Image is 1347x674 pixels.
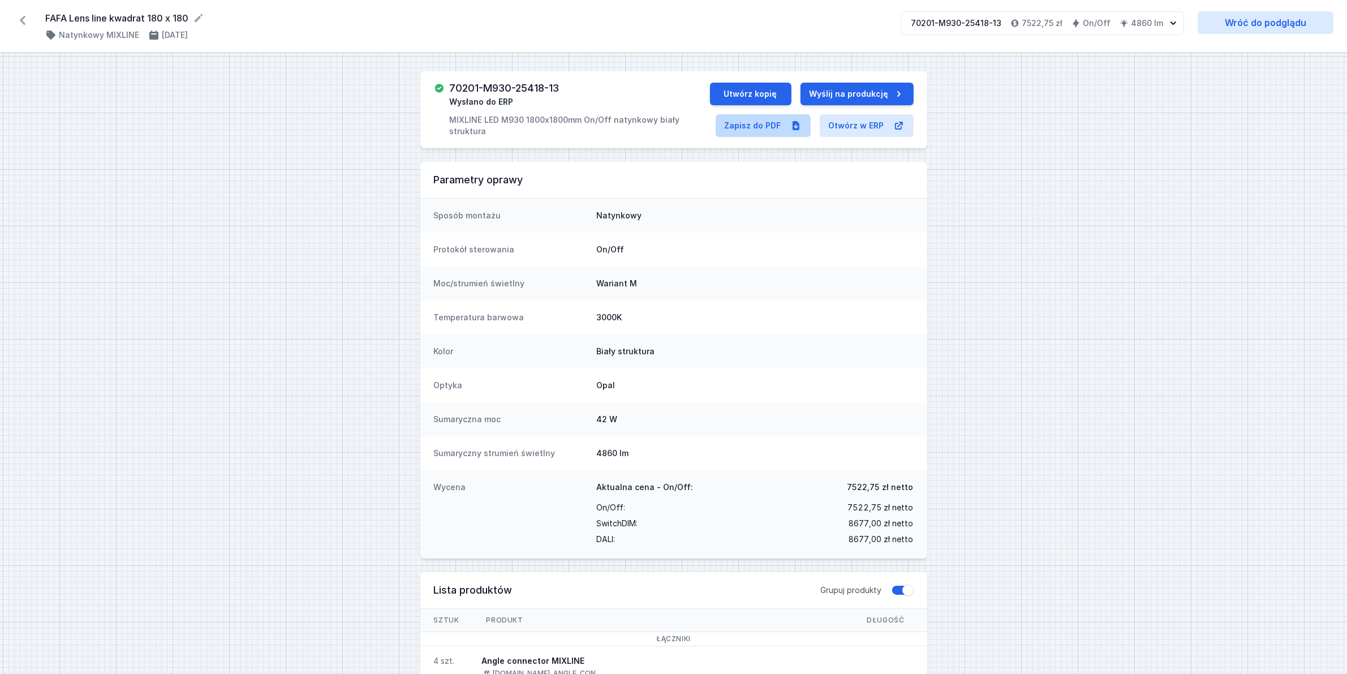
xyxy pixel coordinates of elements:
[597,312,914,323] dd: 3000K
[434,414,588,425] dt: Sumaryczna moc
[597,346,914,357] dd: Biały struktura
[597,448,914,459] dd: 4860 lm
[597,500,626,516] span: On/Off :
[597,531,616,547] span: DALI :
[911,18,1001,29] div: 70201-M930-25418-13
[482,655,596,667] div: Angle connector MIXLINE
[710,83,791,105] button: Utwórz kopię
[473,609,537,632] span: Produkt
[1131,18,1163,29] h4: 4860 lm
[1022,18,1062,29] h4: 7522,75 zł
[434,655,455,667] div: 4 szt.
[821,585,882,596] span: Grupuj produkty
[597,278,914,289] dd: Wariant M
[597,380,914,391] dd: Opal
[45,11,888,25] form: FAFA Lens line kwadrat 180 x 180
[59,29,139,41] h4: Natynkowy MIXLINE
[434,173,914,187] h3: Parametry oprawy
[853,609,918,632] span: Długość
[449,83,559,94] h3: 70201-M930-25418-13
[891,585,914,596] button: Grupuj produkty
[597,516,638,531] span: SwitchDIM :
[193,12,204,24] button: Edytuj nazwę projektu
[434,583,821,597] h3: Lista produktów
[434,346,588,357] dt: Kolor
[716,114,811,137] a: Zapisz do PDF
[849,531,914,547] span: 8677,00 zł netto
[434,210,588,221] dt: Sposób montażu
[434,380,588,391] dt: Optyka
[434,278,588,289] dt: Moc/strumień świetlny
[1198,11,1333,34] a: Wróć do podglądu
[434,482,588,547] dt: Wycena
[901,11,1184,35] button: 70201-M930-25418-137522,75 złOn/Off4860 lm
[1083,18,1111,29] h4: On/Off
[449,114,710,137] p: MIXLINE LED M930 1800x1800mm On/Off natynkowy biały struktura
[434,634,914,643] h3: Łączniki
[162,29,188,41] h4: [DATE]
[848,500,914,516] span: 7522,75 zł netto
[847,482,914,493] span: 7522,75 zł netto
[801,83,914,105] button: Wyślij na produkcję
[434,244,588,255] dt: Protokół sterowania
[597,482,694,493] span: Aktualna cena - On/Off:
[597,414,914,425] dd: 42 W
[434,312,588,323] dt: Temperatura barwowa
[597,244,914,255] dd: On/Off
[449,96,513,108] span: Wysłano do ERP
[597,210,914,221] dd: Natynkowy
[820,114,914,137] a: Otwórz w ERP
[434,448,588,459] dt: Sumaryczny strumień świetlny
[420,609,473,632] span: Sztuk
[849,516,914,531] span: 8677,00 zł netto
